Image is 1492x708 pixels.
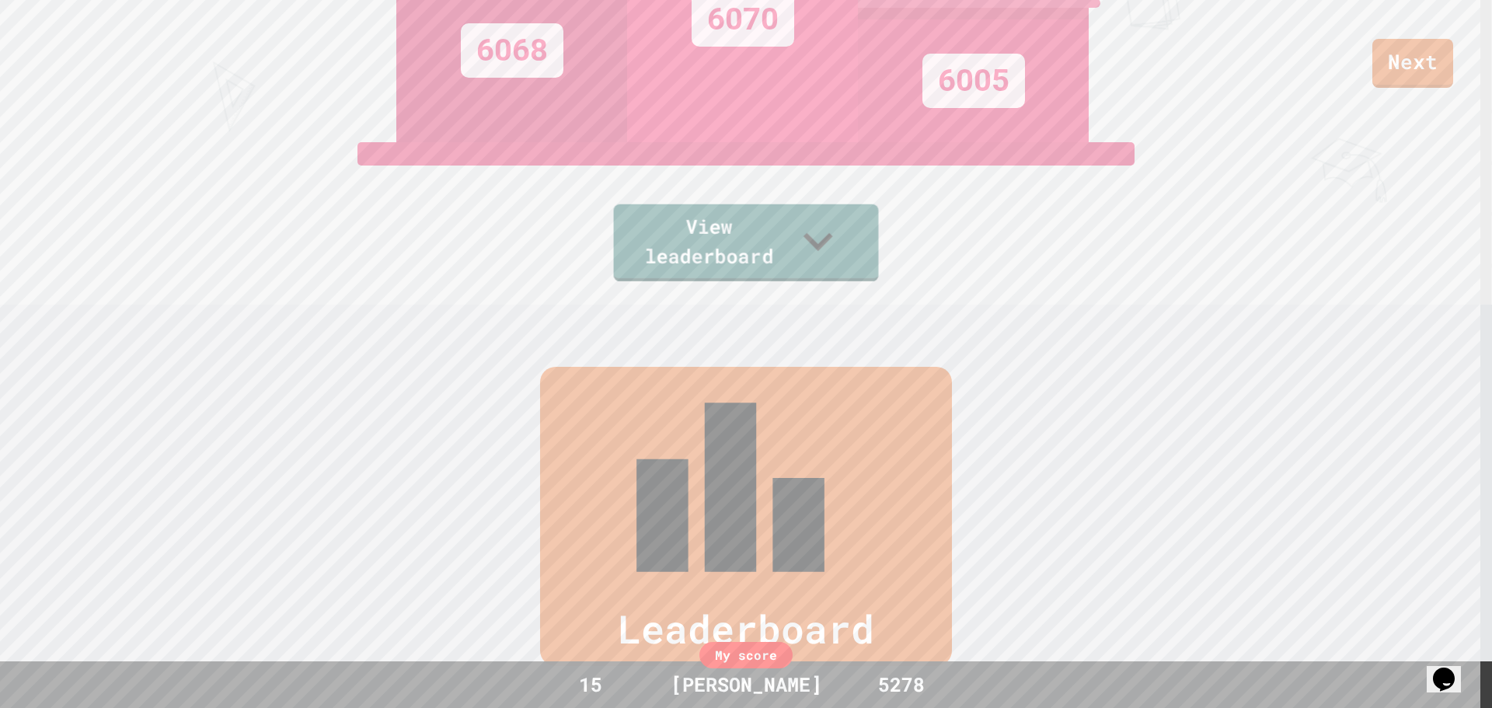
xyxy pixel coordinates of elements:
div: 6005 [922,54,1025,108]
a: Next [1372,39,1453,88]
div: My score [699,642,793,668]
div: Leaderboard [540,367,952,666]
div: 15 [532,670,649,699]
div: 5278 [843,670,960,699]
div: 6068 [461,23,563,78]
a: View leaderboard [614,204,879,281]
iframe: chat widget [1427,646,1476,692]
div: [PERSON_NAME] [655,670,838,699]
